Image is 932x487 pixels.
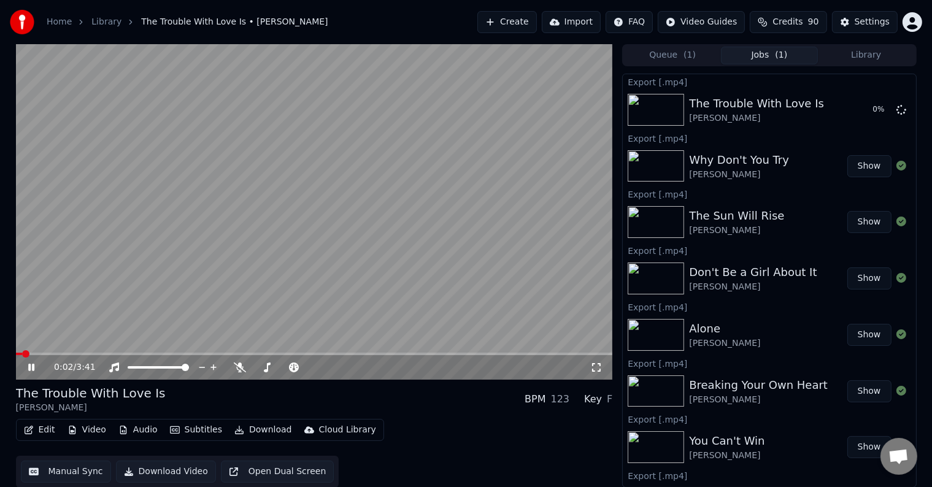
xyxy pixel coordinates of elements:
[689,281,817,293] div: [PERSON_NAME]
[880,438,917,475] div: Open chat
[689,450,764,462] div: [PERSON_NAME]
[623,468,915,483] div: Export [.mp4]
[855,16,890,28] div: Settings
[775,49,787,61] span: ( 1 )
[19,421,60,439] button: Edit
[542,11,601,33] button: Import
[584,392,602,407] div: Key
[847,267,892,290] button: Show
[607,392,612,407] div: F
[772,16,803,28] span: Credits
[818,47,915,64] button: Library
[689,432,764,450] div: You Can't Win
[16,402,166,414] div: [PERSON_NAME]
[551,392,570,407] div: 123
[47,16,72,28] a: Home
[165,421,227,439] button: Subtitles
[689,112,824,125] div: [PERSON_NAME]
[76,361,95,374] span: 3:41
[141,16,328,28] span: The Trouble With Love Is • [PERSON_NAME]
[689,95,824,112] div: The Trouble With Love Is
[606,11,653,33] button: FAQ
[750,11,826,33] button: Credits90
[623,186,915,201] div: Export [.mp4]
[847,380,892,402] button: Show
[689,169,789,181] div: [PERSON_NAME]
[689,320,760,337] div: Alone
[54,361,83,374] div: /
[808,16,819,28] span: 90
[689,264,817,281] div: Don't Be a Girl About It
[54,361,73,374] span: 0:02
[873,105,892,115] div: 0 %
[623,74,915,89] div: Export [.mp4]
[689,377,828,394] div: Breaking Your Own Heart
[623,299,915,314] div: Export [.mp4]
[689,224,784,237] div: [PERSON_NAME]
[689,394,828,406] div: [PERSON_NAME]
[47,16,328,28] nav: breadcrumb
[721,47,818,64] button: Jobs
[116,461,216,483] button: Download Video
[623,131,915,145] div: Export [.mp4]
[847,324,892,346] button: Show
[477,11,537,33] button: Create
[221,461,334,483] button: Open Dual Screen
[689,151,789,169] div: Why Don't You Try
[658,11,745,33] button: Video Guides
[114,421,163,439] button: Audio
[624,47,721,64] button: Queue
[847,155,892,177] button: Show
[16,385,166,402] div: The Trouble With Love Is
[91,16,121,28] a: Library
[319,424,376,436] div: Cloud Library
[623,412,915,426] div: Export [.mp4]
[684,49,696,61] span: ( 1 )
[847,436,892,458] button: Show
[689,337,760,350] div: [PERSON_NAME]
[525,392,545,407] div: BPM
[623,243,915,258] div: Export [.mp4]
[847,211,892,233] button: Show
[832,11,898,33] button: Settings
[10,10,34,34] img: youka
[689,207,784,224] div: The Sun Will Rise
[229,421,297,439] button: Download
[623,356,915,370] div: Export [.mp4]
[63,421,111,439] button: Video
[21,461,111,483] button: Manual Sync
